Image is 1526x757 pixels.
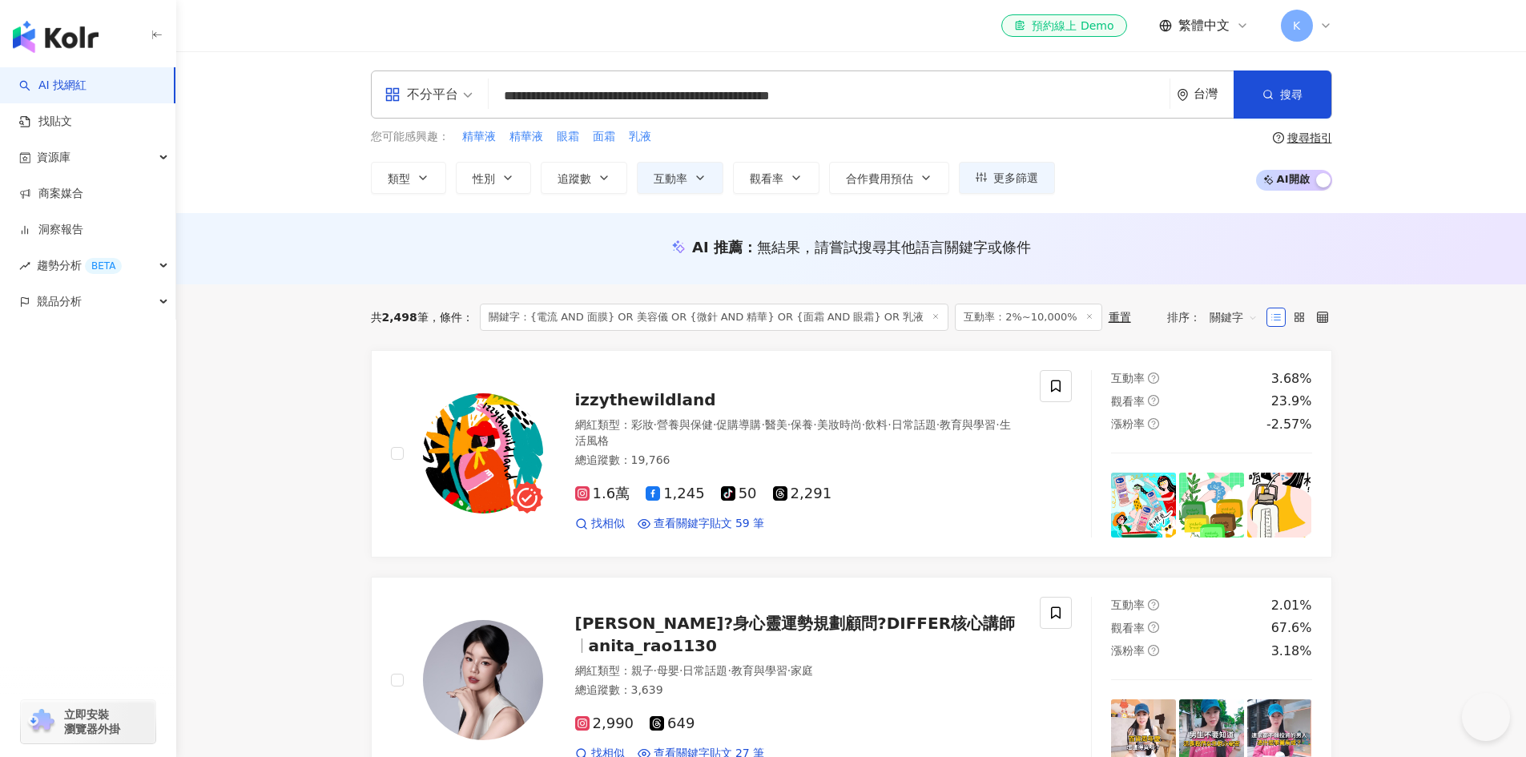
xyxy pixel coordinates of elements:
[1177,89,1189,101] span: environment
[959,162,1055,194] button: 更多篩選
[1266,416,1312,433] div: -2.57%
[591,516,625,532] span: 找相似
[1111,598,1145,611] span: 互動率
[1167,304,1266,330] div: 排序：
[1293,17,1300,34] span: K
[1273,132,1284,143] span: question-circle
[846,172,913,185] span: 合作費用預估
[1111,372,1145,385] span: 互動率
[1287,131,1332,144] div: 搜尋指引
[631,664,654,677] span: 親子
[429,311,473,324] span: 條件 ：
[371,350,1332,558] a: KOL Avatarizzythewildland網紅類型：彩妝·營養與保健·促購導購·醫美·保養·美妝時尚·飲料·日常話題·教育與學習·生活風格總追蹤數：19,7661.6萬1,245502,...
[371,162,446,194] button: 類型
[1111,395,1145,408] span: 觀看率
[423,620,543,740] img: KOL Avatar
[940,418,996,431] span: 教育與學習
[575,663,1021,679] div: 網紅類型 ：
[721,485,757,502] span: 50
[37,284,82,320] span: 競品分析
[996,418,999,431] span: ·
[1111,473,1176,538] img: post-image
[462,129,496,145] span: 精華液
[654,664,657,677] span: ·
[1234,70,1331,119] button: 搜尋
[1148,645,1159,656] span: question-circle
[888,418,891,431] span: ·
[628,128,652,146] button: 乳液
[791,418,813,431] span: 保養
[862,418,865,431] span: ·
[1271,619,1312,637] div: 67.6%
[371,311,429,324] div: 共 筆
[657,664,679,677] span: 母嬰
[461,128,497,146] button: 精華液
[385,82,458,107] div: 不分平台
[936,418,940,431] span: ·
[19,78,87,94] a: searchAI 找網紅
[592,128,616,146] button: 面霜
[679,664,682,677] span: ·
[1148,622,1159,633] span: question-circle
[575,683,1021,699] div: 總追蹤數 ： 3,639
[557,129,579,145] span: 眼霜
[1111,622,1145,634] span: 觀看率
[371,129,449,145] span: 您可能感興趣：
[575,453,1021,469] div: 總追蹤數 ： 19,766
[37,248,122,284] span: 趨勢分析
[813,418,816,431] span: ·
[731,664,787,677] span: 教育與學習
[541,162,627,194] button: 追蹤數
[13,21,99,53] img: logo
[638,516,765,532] a: 查看關鍵字貼文 59 筆
[1194,87,1234,101] div: 台灣
[716,418,761,431] span: 促購導購
[21,700,155,743] a: chrome extension立即安裝 瀏覽器外掛
[1462,693,1510,741] iframe: Help Scout Beacon - Open
[575,485,630,502] span: 1.6萬
[1178,17,1230,34] span: 繁體中文
[750,172,783,185] span: 觀看率
[829,162,949,194] button: 合作費用預估
[1111,417,1145,430] span: 漲粉率
[575,390,716,409] span: izzythewildland
[650,715,695,732] span: 649
[757,239,1031,256] span: 無結果，請嘗試搜尋其他語言關鍵字或條件
[993,171,1038,184] span: 更多篩選
[1111,644,1145,657] span: 漲粉率
[19,260,30,272] span: rise
[631,418,654,431] span: 彩妝
[1271,370,1312,388] div: 3.68%
[1179,473,1244,538] img: post-image
[575,614,1016,633] span: [PERSON_NAME]?身心靈運勢規劃顧問?DIFFER核心講師
[637,162,723,194] button: 互動率
[787,418,791,431] span: ·
[817,418,862,431] span: 美妝時尚
[589,636,717,655] span: anita_rao1130
[19,114,72,130] a: 找貼文
[593,129,615,145] span: 面霜
[654,418,657,431] span: ·
[773,485,832,502] span: 2,291
[1271,597,1312,614] div: 2.01%
[1001,14,1126,37] a: 預約線上 Demo
[692,237,1031,257] div: AI 推薦 ：
[1280,88,1303,101] span: 搜尋
[456,162,531,194] button: 性別
[85,258,122,274] div: BETA
[575,516,625,532] a: 找相似
[556,128,580,146] button: 眼霜
[1109,311,1131,324] div: 重置
[657,418,713,431] span: 營養與保健
[761,418,764,431] span: ·
[865,418,888,431] span: 飲料
[1271,393,1312,410] div: 23.9%
[26,709,57,735] img: chrome extension
[385,87,401,103] span: appstore
[765,418,787,431] span: 醫美
[575,418,1011,447] span: 生活風格
[473,172,495,185] span: 性別
[423,393,543,513] img: KOL Avatar
[654,172,687,185] span: 互動率
[1148,599,1159,610] span: question-circle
